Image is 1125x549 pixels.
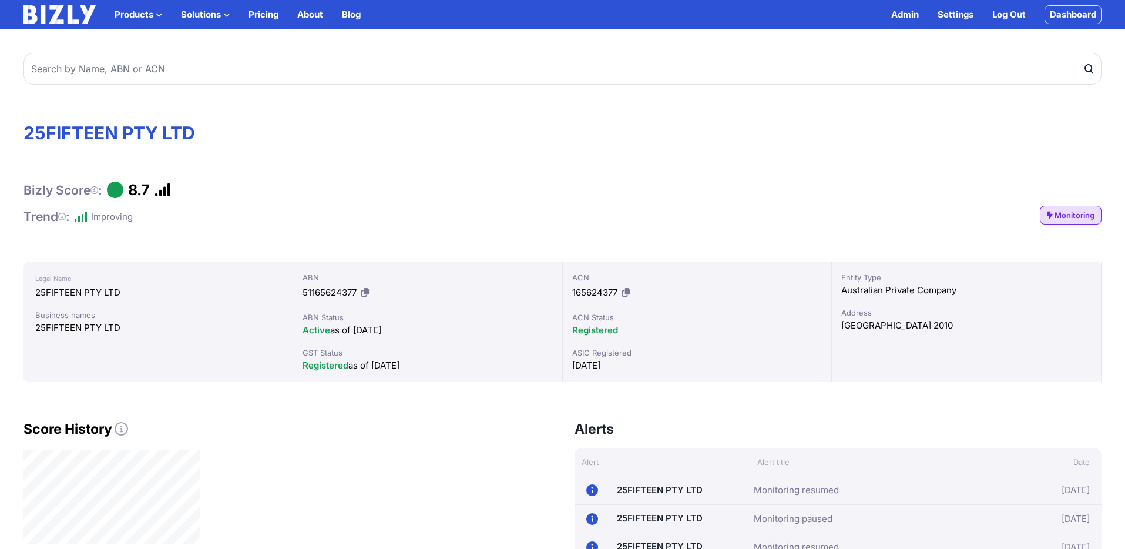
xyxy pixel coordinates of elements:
[248,8,278,22] a: Pricing
[891,8,919,22] a: Admin
[575,456,750,468] div: Alert
[23,209,70,225] h1: Trend :
[1013,456,1102,468] div: Date
[303,360,348,371] span: Registered
[572,287,617,298] span: 165624377
[303,347,553,359] div: GST Status
[23,420,551,438] h2: Score History
[115,8,162,22] button: Products
[35,286,281,300] div: 25FIFTEEN PTY LTD
[35,321,281,335] div: 25FIFTEEN PTY LTD
[575,420,614,438] h3: Alerts
[297,8,323,22] a: About
[303,272,553,283] div: ABN
[1055,209,1094,221] span: Monitoring
[303,312,553,323] div: ABN Status
[841,283,1092,297] div: Australian Private Company
[342,8,361,22] a: Blog
[303,323,553,337] div: as of [DATE]
[841,307,1092,319] div: Address
[23,53,1102,85] input: Search by Name, ABN or ACN
[754,512,832,526] a: Monitoring paused
[35,272,281,286] div: Legal Name
[841,319,1092,333] div: [GEOGRAPHIC_DATA] 2010
[23,182,102,198] h1: Bizly Score :
[572,272,822,283] div: ACN
[128,181,150,199] h1: 8.7
[303,324,330,336] span: Active
[303,359,553,373] div: as of [DATE]
[617,513,703,524] a: 25FIFTEEN PTY LTD
[1045,5,1102,24] a: Dashboard
[992,8,1026,22] a: Log Out
[1040,206,1102,225] a: Monitoring
[938,8,973,22] a: Settings
[572,324,618,336] span: Registered
[181,8,230,22] button: Solutions
[1006,481,1090,500] div: [DATE]
[1006,510,1090,528] div: [DATE]
[841,272,1092,283] div: Entity Type
[303,287,357,298] span: 51165624377
[617,484,703,496] a: 25FIFTEEN PTY LTD
[91,210,133,224] div: Improving
[572,347,822,359] div: ASIC Registered
[23,122,1102,143] h1: 25FIFTEEN PTY LTD
[572,359,822,373] div: [DATE]
[35,309,281,321] div: Business names
[754,483,839,497] a: Monitoring resumed
[750,456,1014,468] div: Alert title
[572,312,822,323] div: ACN Status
